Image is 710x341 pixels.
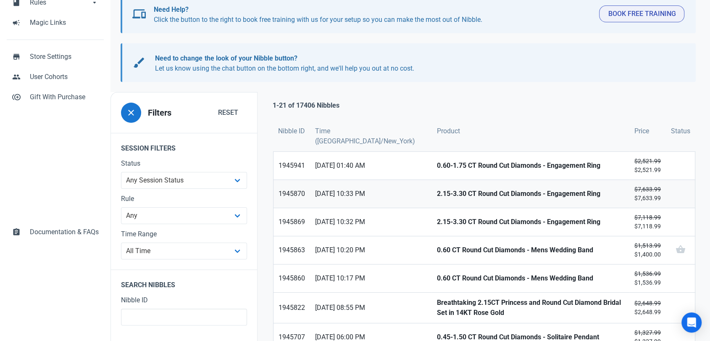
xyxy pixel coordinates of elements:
[629,152,666,180] a: $2,521.99$2,521.99
[315,303,426,313] span: [DATE] 08:55 PM
[315,273,426,283] span: [DATE] 10:17 PM
[310,152,431,180] a: [DATE] 01:40 AM
[629,236,666,264] a: $1,513.99$1,400.00
[634,185,661,203] small: $7,633.99
[12,18,21,26] span: campaign
[273,208,310,236] a: 1945869
[634,270,661,277] s: $1,536.99
[634,241,661,259] small: $1,400.00
[30,227,99,237] span: Documentation & FAQs
[12,52,21,60] span: store
[7,87,104,107] a: control_point_duplicateGift With Purchase
[634,242,661,249] s: $1,513.99
[437,126,460,136] span: Product
[273,293,310,323] a: 1945822
[30,18,99,28] span: Magic Links
[310,208,431,236] a: [DATE] 10:32 PM
[431,208,629,236] a: 2.15-3.30 CT Round Cut Diamonds - Engagement Ring
[315,189,426,199] span: [DATE] 10:33 PM
[121,159,247,169] label: Status
[634,329,661,336] s: $1,327.99
[437,273,624,283] strong: 0.60 CT Round Cut Diamonds - Mens Wedding Band
[7,13,104,33] a: campaignMagic Links
[599,5,684,22] button: Book Free Training
[148,108,171,118] h3: Filters
[111,270,257,295] legend: Search Nibbles
[634,300,661,307] s: $2,648.99
[634,214,661,221] s: $7,118.99
[121,229,247,239] label: Time Range
[431,236,629,264] a: 0.60 CT Round Cut Diamonds - Mens Wedding Band
[155,53,676,74] p: Let us know using the chat button on the bottom right, and we'll help you out at no cost.
[30,52,99,62] span: Store Settings
[608,9,676,19] span: Book Free Training
[634,126,649,136] span: Price
[629,180,666,208] a: $7,633.99$7,633.99
[12,72,21,80] span: people
[675,244,685,254] span: shopping_basket
[437,161,624,171] strong: 0.60-1.75 CT Round Cut Diamonds - Engagement Ring
[121,194,247,204] label: Rule
[634,299,661,317] small: $2,648.99
[7,67,104,87] a: peopleUser Cohorts
[431,152,629,180] a: 0.60-1.75 CT Round Cut Diamonds - Engagement Ring
[315,217,426,227] span: [DATE] 10:32 PM
[273,264,310,292] a: 1945860
[310,264,431,292] a: [DATE] 10:17 PM
[30,92,99,102] span: Gift With Purchase
[273,100,339,111] p: 1-21 of 17406 Nibbles
[629,264,666,292] a: $1,536.99$1,536.99
[431,293,629,323] a: Breathtaking 2.15CT Princess and Round Cut Diamond Bridal Set in 14KT Rose Gold
[111,133,257,159] legend: Session Filters
[315,245,426,255] span: [DATE] 10:20 PM
[310,236,431,264] a: [DATE] 10:20 PM
[155,54,297,62] b: Need to change the look of your Nibble button?
[431,180,629,208] a: 2.15-3.30 CT Round Cut Diamonds - Engagement Ring
[437,245,624,255] strong: 0.60 CT Round Cut Diamonds - Mens Wedding Band
[629,208,666,236] a: $7,118.99$7,118.99
[218,108,238,118] span: Reset
[273,236,310,264] a: 1945863
[634,270,661,287] small: $1,536.99
[671,126,690,136] span: Status
[273,152,310,180] a: 1945941
[634,213,661,231] small: $7,118.99
[154,5,189,13] b: Need Help?
[154,5,593,25] p: Click the button to the right to book free training with us for your setup so you can make the mo...
[30,72,99,82] span: User Cohorts
[12,227,21,235] span: assignment
[310,293,431,323] a: [DATE] 08:55 PM
[315,161,426,171] span: [DATE] 01:40 AM
[310,180,431,208] a: [DATE] 10:33 PM
[634,157,661,174] small: $2,521.99
[666,236,695,264] a: shopping_basket
[315,126,426,146] span: Time ([GEOGRAPHIC_DATA]/New_York)
[132,56,146,69] span: brush
[273,180,310,208] a: 1945870
[681,312,702,333] div: Open Intercom Messenger
[634,186,661,193] s: $7,633.99
[431,264,629,292] a: 0.60 CT Round Cut Diamonds - Mens Wedding Band
[7,222,104,242] a: assignmentDocumentation & FAQs
[437,189,624,199] strong: 2.15-3.30 CT Round Cut Diamonds - Engagement Ring
[132,7,146,21] span: devices
[278,126,305,136] span: Nibble ID
[209,104,247,121] button: Reset
[634,158,661,164] s: $2,521.99
[437,217,624,227] strong: 2.15-3.30 CT Round Cut Diamonds - Engagement Ring
[629,293,666,323] a: $2,648.99$2,648.99
[121,295,247,305] label: Nibble ID
[7,47,104,67] a: storeStore Settings
[126,108,136,118] span: close
[121,103,141,123] button: close
[12,92,21,100] span: control_point_duplicate
[437,298,624,318] strong: Breathtaking 2.15CT Princess and Round Cut Diamond Bridal Set in 14KT Rose Gold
